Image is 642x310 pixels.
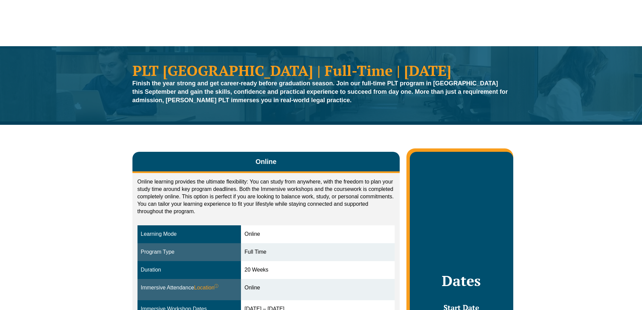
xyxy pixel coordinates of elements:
[417,272,506,289] h2: Dates
[137,178,395,215] p: Online learning provides the ultimate flexibility: You can study from anywhere, with the freedom ...
[214,284,218,288] sup: ⓘ
[141,266,238,274] div: Duration
[194,284,219,292] span: Location
[244,266,391,274] div: 20 Weeks
[244,248,391,256] div: Full Time
[244,284,391,292] div: Online
[255,157,276,166] span: Online
[132,63,510,78] h1: PLT [GEOGRAPHIC_DATA] | Full-Time | [DATE]
[141,230,238,238] div: Learning Mode
[132,80,508,104] strong: Finish the year strong and get career-ready before graduation season. Join our full-time PLT prog...
[244,230,391,238] div: Online
[141,248,238,256] div: Program Type
[141,284,238,292] div: Immersive Attendance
